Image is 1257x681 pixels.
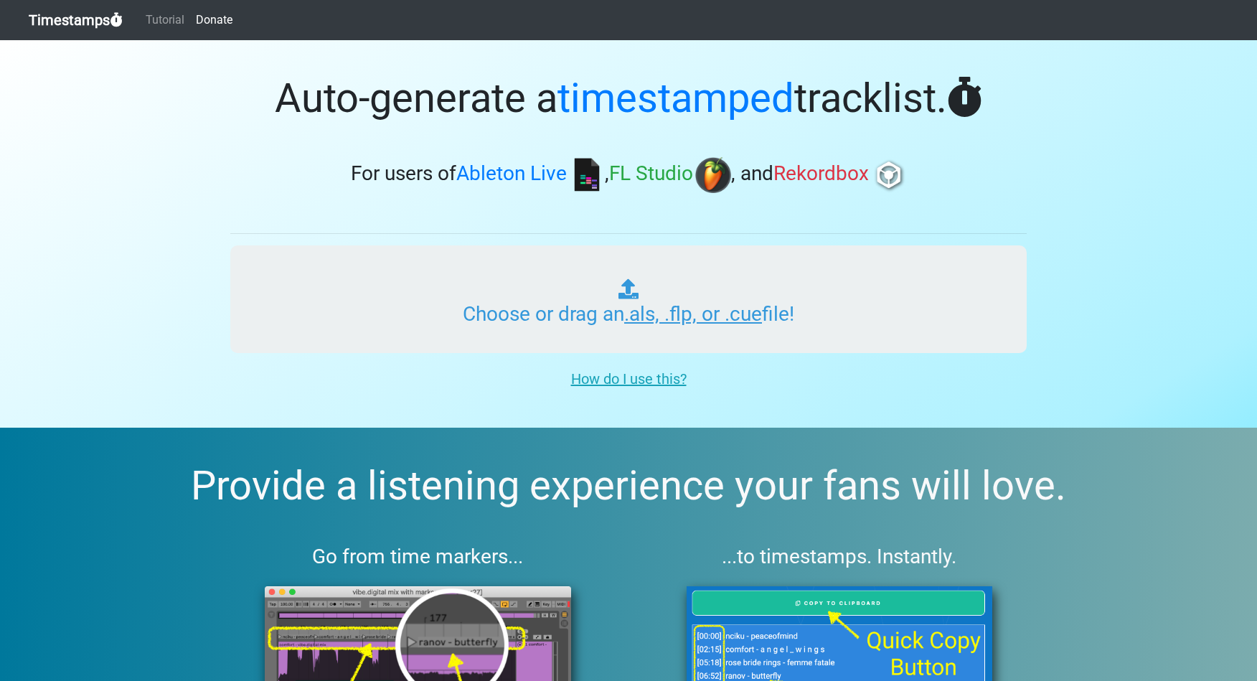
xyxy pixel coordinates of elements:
h2: Provide a listening experience your fans will love. [34,462,1223,510]
span: FL Studio [609,162,693,186]
h3: ...to timestamps. Instantly. [652,545,1027,569]
h3: For users of , , and [230,157,1027,193]
span: Ableton Live [456,162,567,186]
img: ableton.png [569,157,605,193]
iframe: Drift Widget Chat Controller [1185,609,1240,664]
img: rb.png [871,157,907,193]
a: Donate [190,6,238,34]
h1: Auto-generate a tracklist. [230,75,1027,123]
span: Rekordbox [773,162,869,186]
img: fl.png [695,157,731,193]
h3: Go from time markers... [230,545,606,569]
a: Tutorial [140,6,190,34]
u: How do I use this? [571,370,687,388]
span: timestamped [557,75,794,122]
a: Timestamps [29,6,123,34]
